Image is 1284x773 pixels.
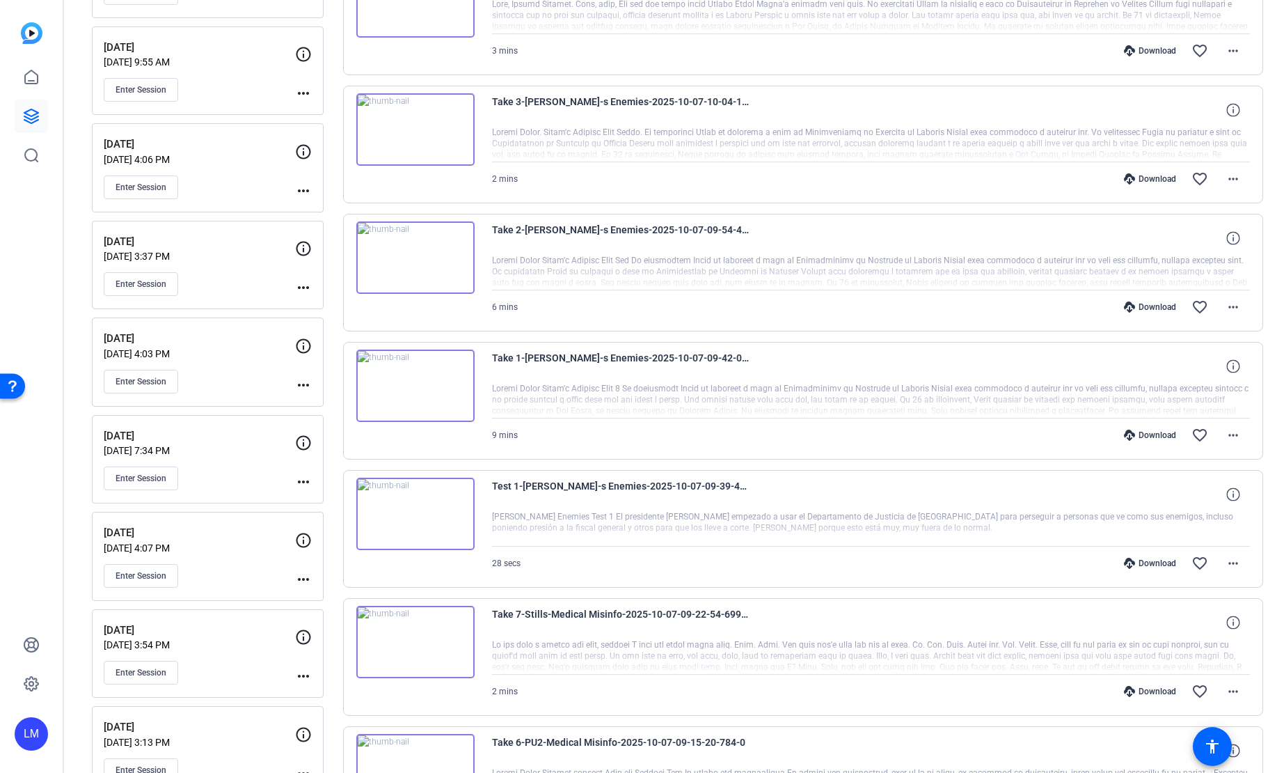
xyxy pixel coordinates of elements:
span: 9 mins [492,430,518,440]
mat-icon: more_horiz [295,182,312,199]
span: Take 6-PU2-Medical Misinfo-2025-10-07-09-15-20-784-0 [492,734,750,767]
p: [DATE] 9:55 AM [104,56,295,68]
p: [DATE] [104,331,295,347]
p: [DATE] 4:06 PM [104,154,295,165]
mat-icon: more_horiz [295,571,312,588]
p: [DATE] 4:07 PM [104,542,295,554]
span: Enter Session [116,667,166,678]
mat-icon: more_horiz [1225,171,1242,187]
span: Enter Session [116,376,166,387]
mat-icon: favorite_border [1191,42,1208,59]
img: thumb-nail [356,478,475,550]
mat-icon: more_horiz [295,474,312,490]
div: Download [1117,430,1183,441]
mat-icon: more_horiz [1225,427,1242,444]
span: Enter Session [116,182,166,193]
mat-icon: more_horiz [295,85,312,102]
mat-icon: more_horiz [1225,555,1242,572]
p: [DATE] [104,525,295,541]
button: Enter Session [104,467,178,490]
img: thumb-nail [356,93,475,166]
p: [DATE] [104,40,295,56]
div: Download [1117,686,1183,697]
span: Enter Session [116,570,166,581]
span: Enter Session [116,84,166,95]
mat-icon: favorite_border [1191,299,1208,315]
span: Take 2-[PERSON_NAME]-s Enemies-2025-10-07-09-54-43-437-0 [492,221,750,255]
button: Enter Session [104,175,178,199]
img: thumb-nail [356,350,475,422]
div: Download [1117,302,1183,313]
mat-icon: more_horiz [295,377,312,393]
button: Enter Session [104,661,178,685]
img: thumb-nail [356,606,475,678]
mat-icon: more_horiz [295,668,312,685]
mat-icon: more_horiz [1225,683,1242,700]
span: 28 secs [492,559,521,568]
div: Download [1117,173,1183,185]
button: Enter Session [104,78,178,102]
mat-icon: favorite_border [1191,555,1208,572]
p: [DATE] 4:03 PM [104,348,295,359]
mat-icon: more_horiz [1225,299,1242,315]
span: Enter Session [116,279,166,290]
div: Download [1117,45,1183,56]
span: Enter Session [116,473,166,484]
span: Take 1-[PERSON_NAME]-s Enemies-2025-10-07-09-42-02-667-0 [492,350,750,383]
mat-icon: favorite_border [1191,683,1208,700]
span: 6 mins [492,302,518,312]
mat-icon: favorite_border [1191,427,1208,444]
p: [DATE] 3:37 PM [104,251,295,262]
p: [DATE] 3:13 PM [104,737,295,748]
span: 2 mins [492,174,518,184]
button: Enter Session [104,370,178,393]
div: LM [15,717,48,751]
p: [DATE] 7:34 PM [104,445,295,456]
p: [DATE] [104,428,295,444]
mat-icon: favorite_border [1191,171,1208,187]
span: 3 mins [492,46,518,56]
p: [DATE] 3:54 PM [104,639,295,650]
span: Take 3-[PERSON_NAME]-s Enemies-2025-10-07-10-04-13-609-0 [492,93,750,127]
p: [DATE] [104,719,295,735]
mat-icon: more_horiz [295,279,312,296]
span: Test 1-[PERSON_NAME]-s Enemies-2025-10-07-09-39-47-044-0 [492,478,750,511]
p: [DATE] [104,136,295,153]
div: Download [1117,558,1183,569]
img: thumb-nail [356,221,475,294]
p: [DATE] [104,234,295,250]
button: Enter Session [104,272,178,296]
button: Enter Session [104,564,178,588]
span: Take 7-Stills-Medical Misinfo-2025-10-07-09-22-54-699-0 [492,606,750,639]
mat-icon: accessibility [1204,738,1221,755]
span: 2 mins [492,687,518,696]
mat-icon: more_horiz [1225,42,1242,59]
p: [DATE] [104,623,295,639]
img: blue-gradient.svg [21,22,42,44]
